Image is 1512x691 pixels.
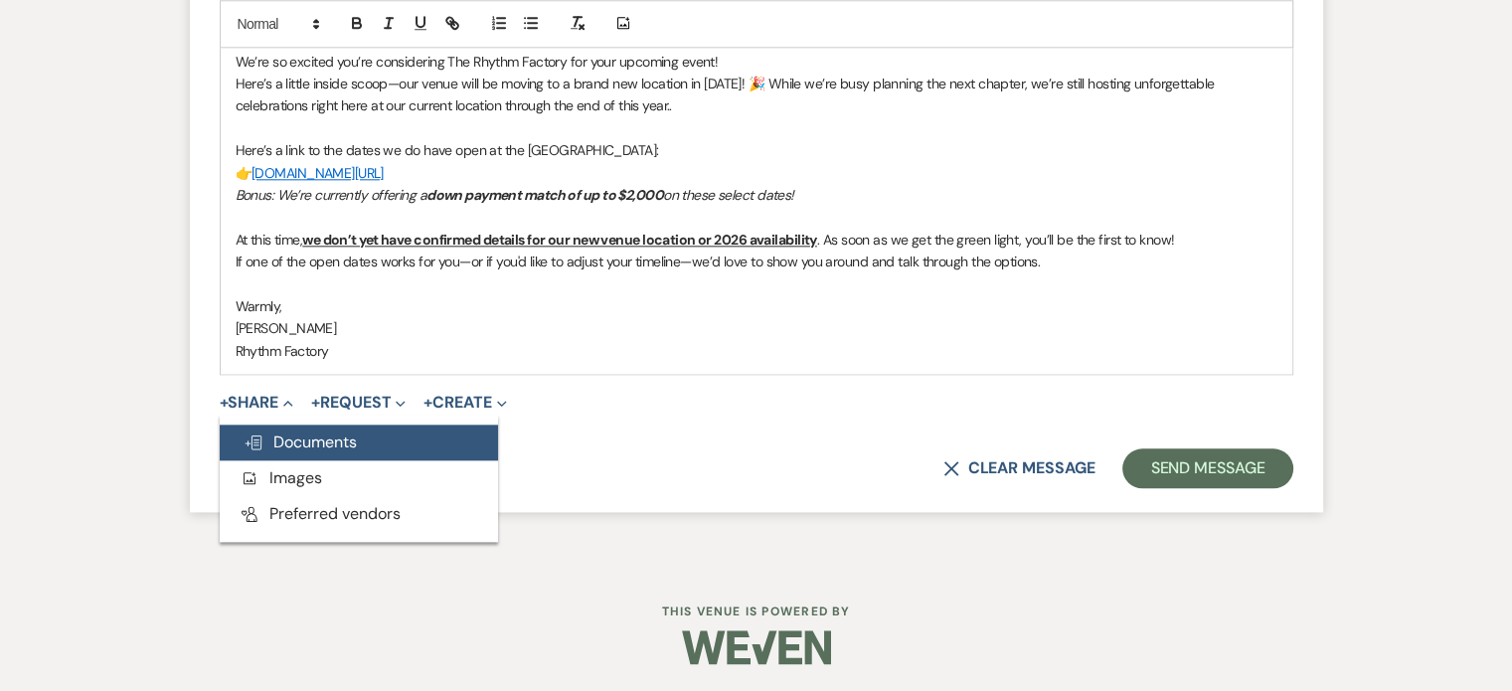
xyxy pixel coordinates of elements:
[220,460,498,496] button: Images
[236,251,1277,272] p: If one of the open dates works for you—or if you'd like to adjust your timeline—we’d love to show...
[1122,448,1292,488] button: Send Message
[311,395,406,411] button: Request
[236,51,1277,73] p: We’re so excited you’re considering The Rhythm Factory for your upcoming event!
[423,395,432,411] span: +
[943,460,1094,476] button: Clear message
[682,612,831,682] img: Weven Logo
[426,186,663,204] em: down payment match of up to $2,000
[252,164,384,182] a: [DOMAIN_NAME][URL]
[244,432,357,452] span: Documents
[236,162,1277,184] p: 👉
[311,395,320,411] span: +
[423,395,506,411] button: Create
[302,231,817,249] u: we don’t yet have confirmed details for our new venue location or 2026 availability
[663,186,793,204] em: on these select dates!
[236,295,1277,317] p: Warmly,
[236,229,1277,251] p: At this time, . As soon as we get the green light, you’ll be the first to know!
[236,73,1277,117] p: Here’s a little inside scoop—our venue will be moving to a brand new location in [DATE]! 🎉 While ...
[236,186,427,204] em: Bonus: We’re currently offering a
[220,395,229,411] span: +
[236,317,1277,339] p: [PERSON_NAME]
[220,496,498,532] button: Preferred vendors
[220,425,498,460] button: Documents
[240,467,322,488] span: Images
[220,395,294,411] button: Share
[236,340,1277,362] p: Rhythm Factory
[236,139,1277,161] p: Here’s a link to the dates we do have open at the [GEOGRAPHIC_DATA]:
